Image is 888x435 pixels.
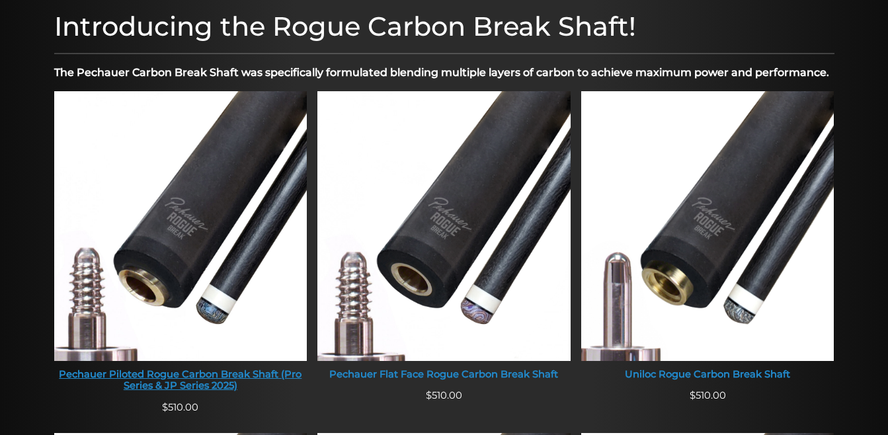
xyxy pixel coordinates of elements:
[317,91,571,360] img: Pechauer Flat Face Rogue Carbon Break Shaft
[317,369,571,381] div: Pechauer Flat Face Rogue Carbon Break Shaft
[54,369,307,392] div: Pechauer Piloted Rogue Carbon Break Shaft (Pro Series & JP Series 2025)
[581,369,834,381] div: Uniloc Rogue Carbon Break Shaft
[162,401,168,413] span: $
[54,11,834,42] h1: Introducing the Rogue Carbon Break Shaft!
[581,91,834,388] a: Uniloc Rogue Carbon Break Shaft Uniloc Rogue Carbon Break Shaft
[690,389,726,401] span: 510.00
[426,389,432,401] span: $
[690,389,696,401] span: $
[426,389,462,401] span: 510.00
[54,66,829,79] strong: The Pechauer Carbon Break Shaft was specifically formulated blending multiple layers of carbon to...
[162,401,198,413] span: 510.00
[54,91,307,360] img: Pechauer Piloted Rogue Carbon Break Shaft (Pro Series & JP Series 2025)
[54,91,307,400] a: Pechauer Piloted Rogue Carbon Break Shaft (Pro Series & JP Series 2025) Pechauer Piloted Rogue Ca...
[317,91,571,388] a: Pechauer Flat Face Rogue Carbon Break Shaft Pechauer Flat Face Rogue Carbon Break Shaft
[581,91,834,360] img: Uniloc Rogue Carbon Break Shaft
